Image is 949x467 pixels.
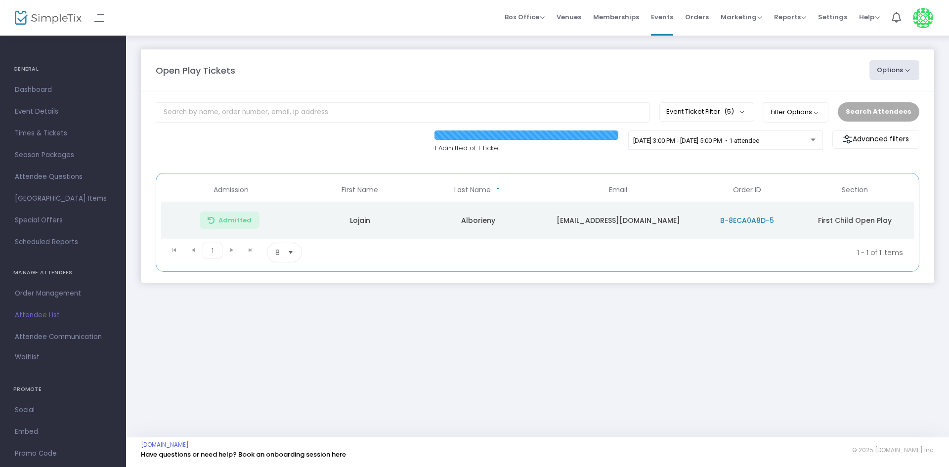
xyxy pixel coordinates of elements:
[141,441,189,449] a: [DOMAIN_NAME]
[275,248,280,257] span: 8
[342,186,378,194] span: First Name
[284,243,298,262] button: Select
[505,12,545,22] span: Box Office
[15,447,111,460] span: Promo Code
[720,215,774,225] span: B-8ECA0A8D-5
[659,102,753,121] button: Event Ticket Filter(5)
[15,192,111,205] span: [GEOGRAPHIC_DATA] Items
[203,243,222,258] span: Page 1
[13,380,113,399] h4: PROMOTE
[774,12,806,22] span: Reports
[200,212,259,229] button: Admitted
[593,4,639,30] span: Memberships
[13,263,113,283] h4: MANAGE ATTENDEES
[763,102,828,122] button: Filter Options
[301,202,419,239] td: Lojain
[15,214,111,227] span: Special Offers
[721,12,762,22] span: Marketing
[15,425,111,438] span: Embed
[15,84,111,96] span: Dashboard
[434,143,618,153] p: 1 Admitted of 1 Ticket
[156,102,650,123] input: Search by name, order number, email, ip address
[15,287,111,300] span: Order Management
[15,331,111,343] span: Attendee Communication
[843,134,853,144] img: filter
[15,236,111,249] span: Scheduled Reports
[832,130,919,149] m-button: Advanced filters
[633,137,759,144] span: [DATE] 3:00 PM - [DATE] 5:00 PM • 1 attendee
[494,186,502,194] span: Sortable
[609,186,627,194] span: Email
[400,243,903,262] kendo-pager-info: 1 - 1 of 1 items
[818,4,847,30] span: Settings
[156,64,235,77] m-panel-title: Open Play Tickets
[537,202,698,239] td: [EMAIL_ADDRESS][DOMAIN_NAME]
[218,216,252,224] span: Admitted
[651,4,673,30] span: Events
[141,450,346,459] a: Have questions or need help? Book an onboarding session here
[852,446,934,454] span: © 2025 [DOMAIN_NAME] Inc.
[869,60,920,80] button: Options
[859,12,880,22] span: Help
[454,186,491,194] span: Last Name
[733,186,761,194] span: Order ID
[15,309,111,322] span: Attendee List
[557,4,581,30] span: Venues
[842,186,868,194] span: Section
[15,352,40,362] span: Waitlist
[796,202,914,239] td: First Child Open Play
[15,170,111,183] span: Attendee Questions
[214,186,249,194] span: Admission
[15,149,111,162] span: Season Packages
[13,59,113,79] h4: GENERAL
[15,105,111,118] span: Event Details
[15,127,111,140] span: Times & Tickets
[724,108,734,116] span: (5)
[685,4,709,30] span: Orders
[419,202,537,239] td: Alborieny
[15,404,111,417] span: Social
[161,178,914,239] div: Data table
